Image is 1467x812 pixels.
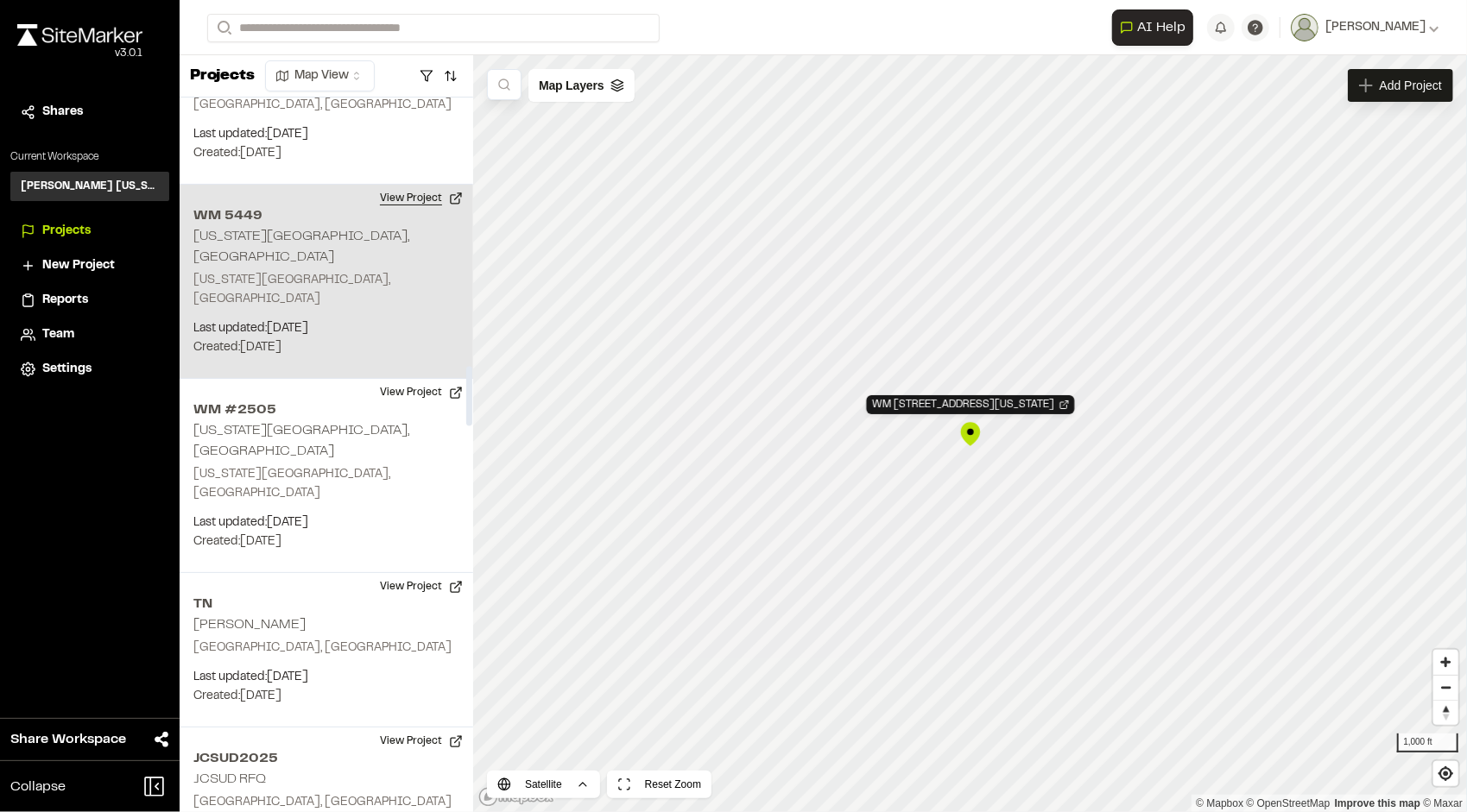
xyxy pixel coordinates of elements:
[1423,797,1463,809] a: Maxar
[10,777,66,797] span: Collapse
[1291,14,1439,41] button: [PERSON_NAME]
[42,256,115,275] span: New Project
[370,185,473,212] button: View Project
[1112,9,1200,46] div: Open AI Assistant
[1112,9,1193,46] button: Open AI Assistant
[10,729,126,750] span: Share Workspace
[193,639,459,658] p: [GEOGRAPHIC_DATA], [GEOGRAPHIC_DATA]
[193,465,459,503] p: [US_STATE][GEOGRAPHIC_DATA], [GEOGRAPHIC_DATA]
[193,513,459,532] p: Last updated: [DATE]
[607,771,711,798] button: Reset Zoom
[21,291,159,310] a: Reports
[1291,14,1318,41] img: User
[21,103,159,122] a: Shares
[1433,675,1458,700] button: Zoom out
[42,222,91,241] span: Projects
[193,793,459,812] p: [GEOGRAPHIC_DATA], [GEOGRAPHIC_DATA]
[1433,676,1458,700] span: Zoom out
[1335,797,1420,809] a: Map feedback
[193,125,459,144] p: Last updated: [DATE]
[193,773,266,785] h2: JCSUD RFQ
[42,291,88,310] span: Reports
[193,205,459,226] h2: WM 5449
[193,319,459,338] p: Last updated: [DATE]
[193,230,409,263] h2: [US_STATE][GEOGRAPHIC_DATA], [GEOGRAPHIC_DATA]
[42,103,83,122] span: Shares
[193,619,306,631] h2: [PERSON_NAME]
[1397,733,1458,752] div: 1,000 ft
[17,46,142,61] div: Oh geez...please don't...
[10,149,169,165] p: Current Workspace
[867,395,1075,414] div: Open Project
[190,65,255,88] p: Projects
[1196,797,1243,809] a: Mapbox
[193,748,459,769] h2: JCSUD2025
[193,425,409,457] h2: [US_STATE][GEOGRAPHIC_DATA], [GEOGRAPHIC_DATA]
[487,771,600,798] button: Satellite
[958,421,983,447] div: Map marker
[207,14,238,42] button: Search
[1325,18,1426,37] span: [PERSON_NAME]
[1137,17,1186,38] span: AI Help
[193,668,459,687] p: Last updated: [DATE]
[193,594,459,614] h2: TN
[21,222,159,241] a: Projects
[193,687,459,706] p: Created: [DATE]
[1380,77,1442,94] span: Add Project
[42,360,92,379] span: Settings
[539,76,604,95] span: Map Layers
[1433,761,1458,786] button: Find my location
[370,379,473,406] button: View Project
[42,325,74,344] span: Team
[21,256,159,275] a: New Project
[21,360,159,379] a: Settings
[21,179,159,194] h3: [PERSON_NAME] [US_STATE]
[193,338,459,357] p: Created: [DATE]
[1433,700,1458,725] button: Reset bearing to north
[21,325,159,344] a: Team
[193,144,459,163] p: Created: [DATE]
[193,96,459,115] p: [GEOGRAPHIC_DATA], [GEOGRAPHIC_DATA]
[370,727,473,755] button: View Project
[193,271,459,309] p: [US_STATE][GEOGRAPHIC_DATA], [GEOGRAPHIC_DATA]
[478,787,554,807] a: Mapbox logo
[193,400,459,420] h2: WM #2505
[370,573,473,601] button: View Project
[1247,797,1331,809] a: OpenStreetMap
[1433,701,1458,725] span: Reset bearing to north
[17,24,142,46] img: rebrand.png
[193,532,459,551] p: Created: [DATE]
[1433,650,1458,675] button: Zoom in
